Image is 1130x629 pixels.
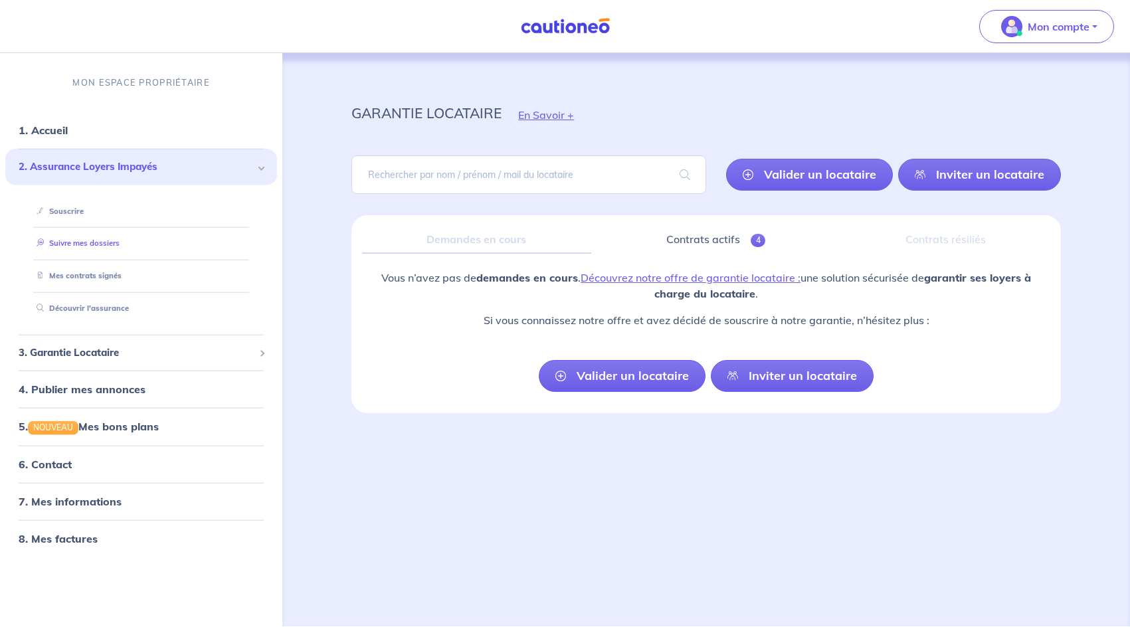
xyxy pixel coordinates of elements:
a: Inviter un locataire [898,159,1061,191]
div: 1. Accueil [5,117,277,143]
img: illu_account_valid_menu.svg [1001,16,1022,37]
a: 1. Accueil [19,124,68,137]
p: Vous n’avez pas de . une solution sécurisée de . [362,270,1050,302]
input: Rechercher par nom / prénom / mail du locataire [351,155,706,194]
button: En Savoir + [502,96,591,134]
p: garantie locataire [351,101,502,125]
img: Cautioneo [516,18,615,35]
a: 5.NOUVEAUMes bons plans [19,420,159,433]
div: 4. Publier mes annonces [5,376,277,403]
div: Souscrire [21,200,261,222]
a: Valider un locataire [726,159,893,191]
span: 4 [751,234,766,247]
a: 6. Contact [19,457,72,470]
div: 5.NOUVEAUMes bons plans [5,413,277,440]
a: Mes contrats signés [31,271,122,280]
a: Découvrir l'assurance [31,304,129,313]
span: 3. Garantie Locataire [19,345,254,361]
a: Inviter un locataire [711,360,874,392]
a: Valider un locataire [539,360,706,392]
a: Suivre mes dossiers [31,238,120,248]
div: 2. Assurance Loyers Impayés [5,149,277,185]
a: Souscrire [31,206,84,215]
div: Découvrir l'assurance [21,298,261,319]
button: illu_account_valid_menu.svgMon compte [979,10,1114,43]
span: 2. Assurance Loyers Impayés [19,159,254,175]
p: MON ESPACE PROPRIÉTAIRE [72,76,209,89]
a: 4. Publier mes annonces [19,383,145,396]
div: 7. Mes informations [5,488,277,514]
div: Suivre mes dossiers [21,232,261,254]
div: 3. Garantie Locataire [5,340,277,366]
div: Mes contrats signés [21,265,261,287]
p: Mon compte [1028,19,1089,35]
div: 8. Mes factures [5,525,277,551]
p: Si vous connaissez notre offre et avez décidé de souscrire à notre garantie, n’hésitez plus : [362,312,1050,328]
a: 8. Mes factures [19,531,98,545]
div: 6. Contact [5,450,277,477]
a: 7. Mes informations [19,494,122,507]
a: Contrats actifs4 [602,226,830,254]
strong: demandes en cours [476,271,578,284]
span: search [664,156,706,193]
a: Découvrez notre offre de garantie locataire : [581,271,800,284]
